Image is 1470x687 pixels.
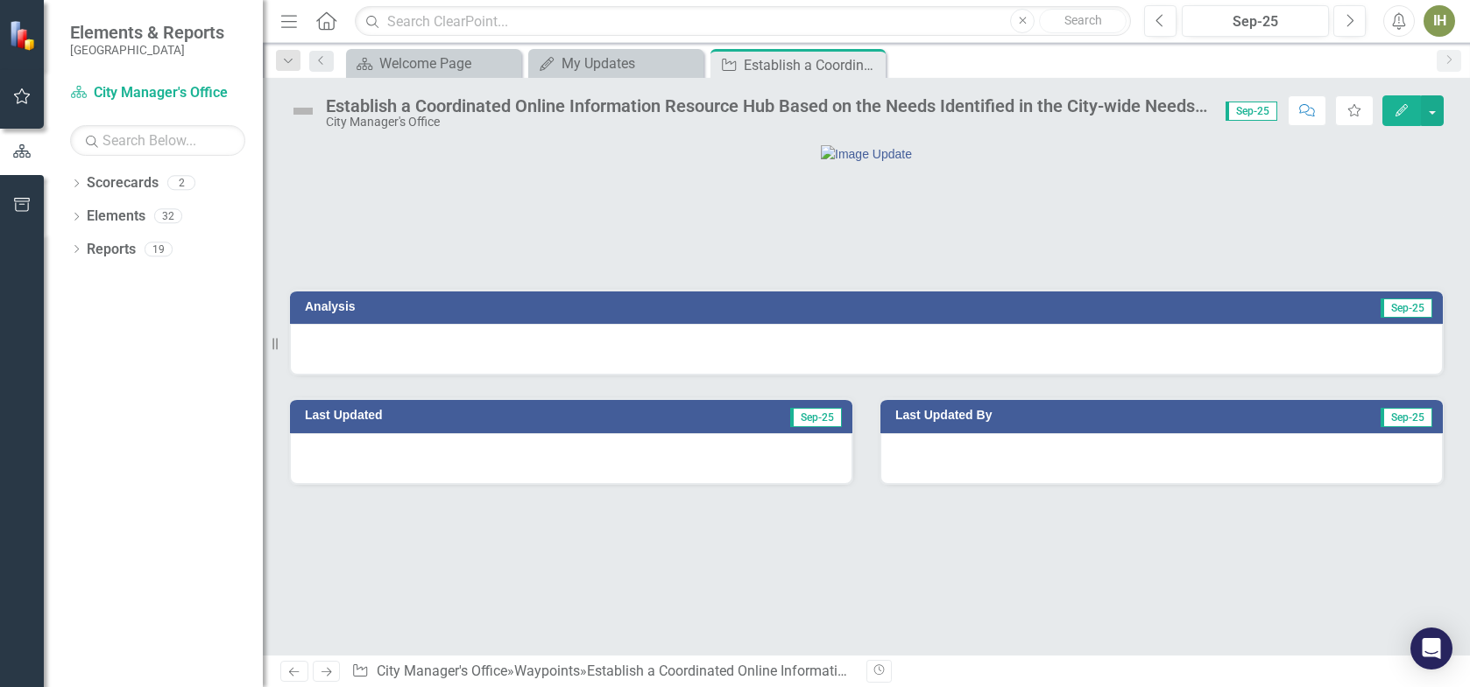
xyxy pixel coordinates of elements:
div: Establish a Coordinated Online Information Resource Hub Based on the Needs Identified in the City... [587,662,1347,679]
a: City Manager's Office [70,83,245,103]
h3: Last Updated [305,409,624,422]
span: Sep-25 [1381,408,1432,427]
a: Scorecards [87,173,159,193]
div: Open Intercom Messenger [1410,627,1452,669]
h3: Last Updated By [895,409,1242,422]
a: Waypoints [514,662,580,679]
a: My Updates [533,53,699,74]
button: Search [1039,9,1127,33]
small: [GEOGRAPHIC_DATA] [70,43,224,57]
span: Sep-25 [1381,298,1432,318]
input: Search ClearPoint... [355,6,1131,37]
div: City Manager's Office [326,116,1208,129]
div: Welcome Page [379,53,517,74]
div: My Updates [562,53,699,74]
span: Elements & Reports [70,22,224,43]
span: Sep-25 [1226,102,1277,121]
h3: Analysis [305,300,853,313]
div: 2 [167,176,195,191]
img: Not Defined [289,97,317,125]
div: Sep-25 [1188,11,1323,32]
div: 32 [154,209,182,224]
a: Welcome Page [350,53,517,74]
button: Sep-25 [1182,5,1329,37]
span: Search [1064,13,1102,27]
div: » » [351,662,853,682]
span: Sep-25 [790,408,842,427]
div: 19 [145,242,173,256]
img: Image Update [821,145,912,163]
input: Search Below... [70,125,245,156]
div: Establish a Coordinated Online Information Resource Hub Based on the Needs Identified in the City... [326,96,1208,116]
a: Reports [87,240,136,260]
a: City Manager's Office [377,662,507,679]
div: Establish a Coordinated Online Information Resource Hub Based on the Needs Identified in the City... [744,54,881,76]
button: IH [1424,5,1455,37]
a: Elements [87,207,145,227]
img: ClearPoint Strategy [9,19,39,50]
